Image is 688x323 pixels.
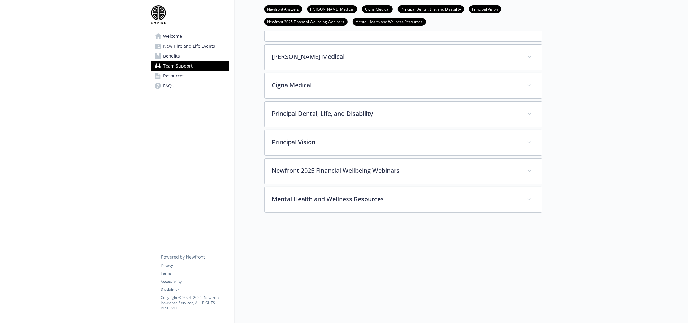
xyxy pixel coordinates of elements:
[469,6,501,12] a: Principal Vision
[272,137,520,147] p: Principal Vision
[151,41,229,51] a: New Hire and Life Events
[151,61,229,71] a: Team Support
[398,6,464,12] a: Principal Dental, Life, and Disability
[161,279,229,284] a: Accessibility
[265,102,542,127] div: Principal Dental, Life, and Disability
[163,51,180,61] span: Benefits
[265,73,542,98] div: Cigna Medical
[272,109,520,118] p: Principal Dental, Life, and Disability
[264,19,348,24] a: Newfront 2025 Financial Wellbeing Webinars
[161,295,229,311] p: Copyright © 2024 - 2025 , Newfront Insurance Services, ALL RIGHTS RESERVED
[163,31,182,41] span: Welcome
[265,187,542,212] div: Mental Health and Wellness Resources
[163,61,193,71] span: Team Support
[161,263,229,268] a: Privacy
[151,81,229,91] a: FAQs
[272,194,520,204] p: Mental Health and Wellness Resources
[161,287,229,292] a: Disclaimer
[161,271,229,276] a: Terms
[265,159,542,184] div: Newfront 2025 Financial Wellbeing Webinars
[151,31,229,41] a: Welcome
[163,41,215,51] span: New Hire and Life Events
[265,45,542,70] div: [PERSON_NAME] Medical
[265,130,542,155] div: Principal Vision
[353,19,426,24] a: Mental Health and Wellness Resources
[362,6,393,12] a: Cigna Medical
[151,51,229,61] a: Benefits
[163,71,185,81] span: Resources
[307,6,357,12] a: [PERSON_NAME] Medical
[272,166,520,175] p: Newfront 2025 Financial Wellbeing Webinars
[151,71,229,81] a: Resources
[264,6,302,12] a: Newfront Answers
[163,81,174,91] span: FAQs
[272,52,520,61] p: [PERSON_NAME] Medical
[272,81,520,90] p: Cigna Medical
